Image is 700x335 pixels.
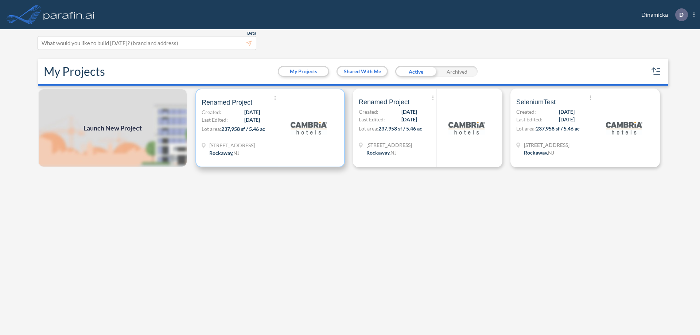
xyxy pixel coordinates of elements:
[38,89,187,167] img: add
[366,149,397,156] div: Rockaway, NJ
[524,149,548,156] span: Rockaway ,
[650,66,662,77] button: sort
[359,125,378,132] span: Lot area:
[279,67,328,76] button: My Projects
[209,141,255,149] span: 321 Mt Hope Ave
[516,125,536,132] span: Lot area:
[42,7,96,22] img: logo
[390,149,397,156] span: NJ
[536,125,580,132] span: 237,958 sf / 5.46 ac
[221,126,265,132] span: 237,958 sf / 5.46 ac
[38,89,187,167] a: Launch New Project
[448,110,485,146] img: logo
[244,108,260,116] span: [DATE]
[606,110,642,146] img: logo
[548,149,554,156] span: NJ
[679,11,684,18] p: D
[209,150,233,156] span: Rockaway ,
[202,116,228,124] span: Last Edited:
[44,65,105,78] h2: My Projects
[366,141,412,149] span: 321 Mt Hope Ave
[378,125,422,132] span: 237,958 sf / 5.46 ac
[524,141,569,149] span: 321 Mt Hope Ave
[247,30,256,36] span: Beta
[83,123,142,133] span: Launch New Project
[202,126,221,132] span: Lot area:
[359,98,409,106] span: Renamed Project
[291,110,327,146] img: logo
[559,108,575,116] span: [DATE]
[516,98,556,106] span: SeleniumTest
[630,8,695,21] div: Dinamicka
[516,108,536,116] span: Created:
[359,108,378,116] span: Created:
[436,66,478,77] div: Archived
[233,150,240,156] span: NJ
[359,116,385,123] span: Last Edited:
[524,149,554,156] div: Rockaway, NJ
[401,116,417,123] span: [DATE]
[559,116,575,123] span: [DATE]
[516,116,542,123] span: Last Edited:
[202,98,252,107] span: Renamed Project
[366,149,390,156] span: Rockaway ,
[209,149,240,157] div: Rockaway, NJ
[244,116,260,124] span: [DATE]
[401,108,417,116] span: [DATE]
[338,67,387,76] button: Shared With Me
[395,66,436,77] div: Active
[202,108,221,116] span: Created:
